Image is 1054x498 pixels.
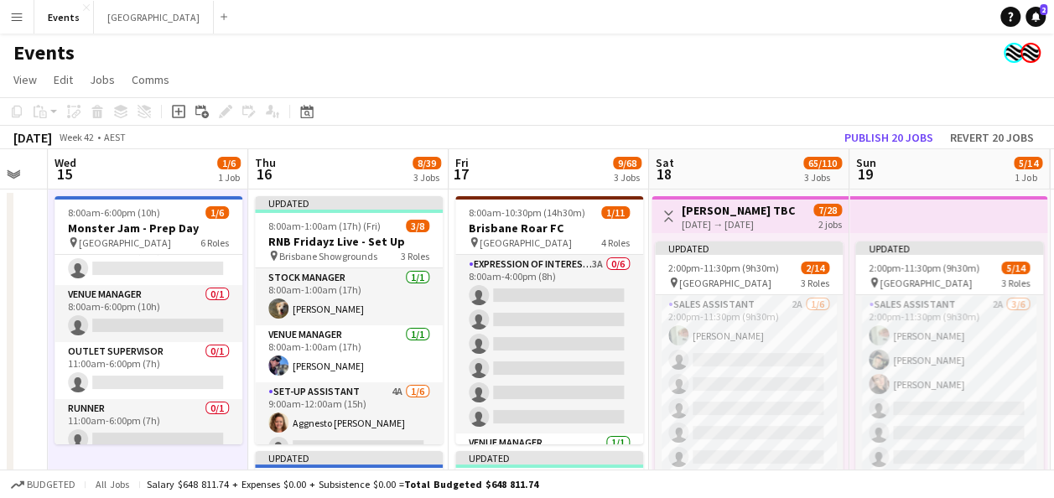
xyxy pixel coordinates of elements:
[92,478,132,490] span: All jobs
[1025,7,1046,27] a: 2
[104,131,126,143] div: AEST
[13,129,52,146] div: [DATE]
[7,69,44,91] a: View
[125,69,176,91] a: Comms
[83,69,122,91] a: Jobs
[147,478,538,490] div: Salary $648 811.74 + Expenses $0.00 + Subsistence $0.00 =
[94,1,214,34] button: [GEOGRAPHIC_DATA]
[132,72,169,87] span: Comms
[90,72,115,87] span: Jobs
[1004,43,1024,63] app-user-avatar: Event Merch
[13,40,75,65] h1: Events
[404,478,538,490] span: Total Budgeted $648 811.74
[55,131,97,143] span: Week 42
[13,72,37,87] span: View
[54,72,73,87] span: Edit
[1020,43,1041,63] app-user-avatar: Event Merch
[943,127,1041,148] button: Revert 20 jobs
[8,475,78,494] button: Budgeted
[838,127,940,148] button: Publish 20 jobs
[34,1,94,34] button: Events
[1040,4,1047,15] span: 2
[27,479,75,490] span: Budgeted
[47,69,80,91] a: Edit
